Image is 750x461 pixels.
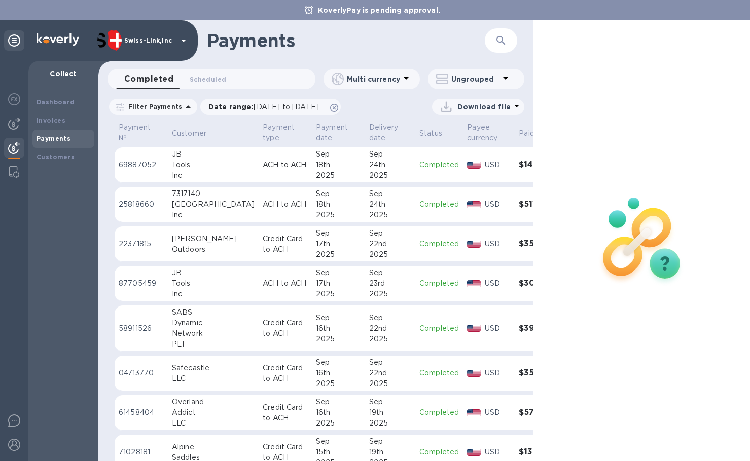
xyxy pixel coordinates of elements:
div: 2025 [316,170,361,181]
p: Payment № [119,122,151,143]
p: 25818660 [119,199,164,210]
div: 2025 [316,378,361,389]
div: 18th [316,199,361,210]
img: USD [467,280,481,287]
p: Collect [37,69,90,79]
p: USD [485,407,511,418]
div: 2025 [369,210,411,220]
div: 2025 [369,334,411,344]
div: 15th [316,447,361,457]
div: SABS [172,307,255,318]
h3: $570.42 [519,408,560,417]
h3: $511.42 [519,200,560,209]
p: Swiss-Link,Inc [124,37,175,44]
div: 23rd [369,278,411,289]
h3: $358.28 [519,368,560,378]
p: Customer [172,128,206,139]
p: USD [485,199,511,210]
div: Outdoors [172,244,255,255]
div: Network [172,328,255,339]
p: Completed [419,323,459,334]
div: Sep [369,397,411,407]
div: 22nd [369,239,411,249]
p: 71028181 [119,447,164,457]
div: 19th [369,407,411,418]
div: Sep [369,313,411,323]
div: 17th [316,239,361,249]
h3: $305.05 [519,279,560,288]
div: 16th [316,407,361,418]
div: 16th [316,323,361,334]
div: Safecastle [172,363,255,373]
div: 19th [369,447,411,457]
img: USD [467,162,481,169]
p: USD [485,447,511,457]
div: 22nd [369,323,411,334]
div: LLC [172,418,255,429]
div: 7317140 [172,188,255,199]
p: Credit Card to ACH [263,318,308,339]
span: Payment № [119,122,164,143]
p: Completed [419,160,459,170]
h3: $354.01 [519,239,560,249]
div: 2025 [369,289,411,299]
p: Multi currency [347,74,400,84]
div: Sep [316,436,361,447]
img: USD [467,325,481,332]
img: USD [467,449,481,456]
span: Scheduled [190,74,226,85]
div: 22nd [369,368,411,378]
p: Completed [419,278,459,289]
p: Ungrouped [451,74,499,84]
div: Sep [369,228,411,239]
div: JB [172,149,255,160]
p: 04713770 [119,368,164,378]
div: 2025 [316,249,361,260]
div: JB [172,267,255,278]
div: Sep [369,357,411,368]
p: Payment date [316,122,348,143]
p: Completed [419,368,459,378]
p: Credit Card to ACH [263,363,308,384]
div: Overland [172,397,255,407]
div: 2025 [369,249,411,260]
p: USD [485,368,511,378]
img: Logo [37,33,79,46]
div: Sep [316,267,361,278]
img: USD [467,201,481,208]
p: Date range : [208,102,324,112]
p: Completed [419,239,459,249]
p: Credit Card to ACH [263,402,308,424]
p: 61458404 [119,407,164,418]
div: 2025 [316,334,361,344]
div: Inc [172,210,255,220]
img: Foreign exchange [8,93,20,105]
p: USD [485,323,511,334]
h1: Payments [207,30,485,51]
span: Customer [172,128,220,139]
div: Alpine [172,442,255,452]
div: PLT [172,339,255,350]
p: Payment type [263,122,295,143]
h3: $148.85 [519,160,560,170]
span: Payment type [263,122,308,143]
img: USD [467,409,481,416]
div: 16th [316,368,361,378]
p: KoverlyPay is pending approval. [313,5,445,15]
div: Unpin categories [4,30,24,51]
img: USD [467,370,481,377]
div: Inc [172,170,255,181]
div: Tools [172,278,255,289]
p: ACH to ACH [263,199,308,210]
div: Sep [316,228,361,239]
p: USD [485,278,511,289]
p: ACH to ACH [263,160,308,170]
p: Payee currency [467,122,497,143]
p: 87705459 [119,278,164,289]
b: Dashboard [37,98,75,106]
p: USD [485,239,511,249]
span: Paid [519,128,548,139]
b: Invoices [37,117,65,124]
p: Completed [419,199,459,210]
div: Sep [316,397,361,407]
